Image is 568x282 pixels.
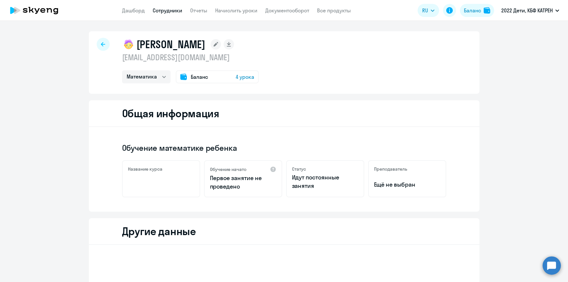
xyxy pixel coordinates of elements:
a: Дашборд [122,7,145,14]
span: Обучение математике ребенка [122,143,237,153]
span: 4 урока [236,73,254,81]
p: 2022 Дети, КБФ КАТРЕН [501,7,553,14]
span: RU [422,7,428,14]
p: Ещё не выбран [374,180,440,189]
h2: Общая информация [122,107,219,120]
p: Идут постоянные занятия [292,173,358,190]
img: balance [484,7,490,14]
h1: [PERSON_NAME] [136,38,205,51]
a: Начислить уроки [215,7,257,14]
div: Баланс [464,7,481,14]
a: Сотрудники [153,7,182,14]
h5: Название курса [128,166,162,172]
p: Первое занятие не проведено [210,174,276,191]
img: child [122,38,135,51]
h5: Преподаватель [374,166,407,172]
h5: Обучение начато [210,166,246,172]
a: Все продукты [317,7,351,14]
button: 2022 Дети, КБФ КАТРЕН [498,3,562,18]
a: Документооборот [265,7,309,14]
h5: Статус [292,166,306,172]
h2: Другие данные [122,225,196,238]
p: [EMAIL_ADDRESS][DOMAIN_NAME] [122,52,259,63]
a: Отчеты [190,7,207,14]
button: RU [418,4,439,17]
span: Баланс [191,73,208,81]
button: Балансbalance [460,4,494,17]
